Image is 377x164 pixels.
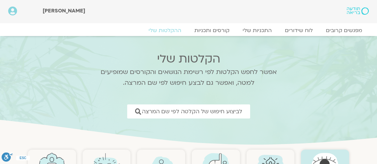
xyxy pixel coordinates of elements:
[188,27,236,34] a: קורסים ותכניות
[142,108,242,115] span: לביצוע חיפוש של הקלטה לפי שם המרצה
[236,27,278,34] a: התכניות שלי
[43,7,85,14] span: [PERSON_NAME]
[92,52,285,65] h2: הקלטות שלי
[8,27,369,34] nav: Menu
[142,27,188,34] a: ההקלטות שלי
[319,27,369,34] a: מפגשים קרובים
[127,104,250,118] a: לביצוע חיפוש של הקלטה לפי שם המרצה
[92,67,285,88] p: אפשר לחפש הקלטות לפי רשימת הנושאים והקורסים שמופיעים למטה, ואפשר גם לבצע חיפוש לפי שם המרצה.
[278,27,319,34] a: לוח שידורים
